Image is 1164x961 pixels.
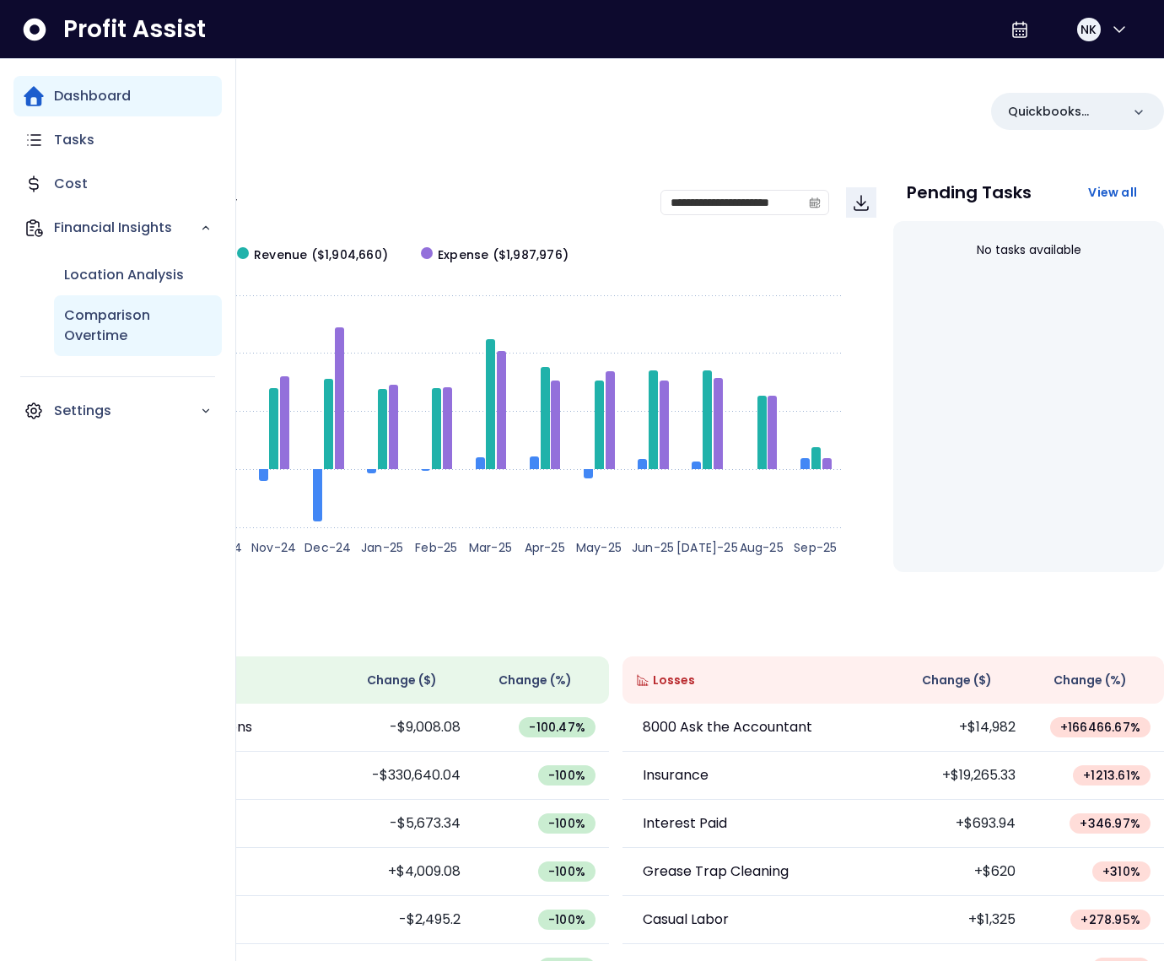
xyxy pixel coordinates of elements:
[643,861,789,882] p: Grease Trap Cleaning
[54,130,94,150] p: Tasks
[632,539,674,556] text: Jun-25
[54,174,88,194] p: Cost
[525,539,565,556] text: Apr-25
[54,401,200,421] p: Settings
[64,265,184,285] p: Location Analysis
[893,848,1029,896] td: +$620
[338,848,474,896] td: +$4,009.08
[469,539,512,556] text: Mar-25
[438,246,569,264] span: Expense ($1,987,976)
[1080,815,1140,832] span: + 346.97 %
[643,813,727,834] p: Interest Paid
[338,752,474,800] td: -$330,640.04
[846,187,876,218] button: Download
[67,619,1164,636] p: Wins & Losses
[907,228,1151,273] div: No tasks available
[338,800,474,848] td: -$5,673.34
[548,911,585,928] span: -100 %
[907,184,1032,201] p: Pending Tasks
[304,539,351,556] text: Dec-24
[1060,719,1140,736] span: + 166466.67 %
[338,896,474,944] td: -$2,495.2
[64,305,212,346] p: Comparison Overtime
[576,539,622,556] text: May-25
[1075,177,1151,208] button: View all
[643,765,709,786] p: Insurance
[529,719,585,736] span: -100.47 %
[1088,184,1137,201] span: View all
[197,539,242,556] text: Oct-24
[740,539,784,556] text: Aug-25
[498,672,572,689] span: Change (%)
[63,14,206,45] span: Profit Assist
[893,704,1029,752] td: +$14,982
[338,704,474,752] td: -$9,008.08
[653,672,695,689] span: Losses
[1083,767,1140,784] span: + 1213.61 %
[548,767,585,784] span: -100 %
[922,672,992,689] span: Change ( $ )
[893,800,1029,848] td: +$693.94
[1080,911,1140,928] span: + 278.95 %
[809,197,821,208] svg: calendar
[361,539,403,556] text: Jan-25
[251,539,296,556] text: Nov-24
[367,672,437,689] span: Change ( $ )
[1008,103,1120,121] p: Quickbooks Online
[893,752,1029,800] td: +$19,265.33
[1102,863,1140,880] span: + 310 %
[643,910,729,930] p: Casual Labor
[676,539,738,556] text: [DATE]-25
[415,539,457,556] text: Feb-25
[794,539,837,556] text: Sep-25
[254,246,388,264] span: Revenue ($1,904,660)
[893,896,1029,944] td: +$1,325
[548,815,585,832] span: -100 %
[1080,21,1097,38] span: NK
[1054,672,1127,689] span: Change (%)
[54,86,131,106] p: Dashboard
[548,863,585,880] span: -100 %
[643,717,812,737] p: 8000 Ask the Accountant
[54,218,200,238] p: Financial Insights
